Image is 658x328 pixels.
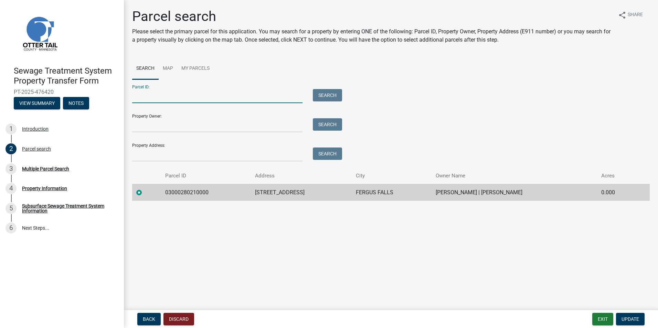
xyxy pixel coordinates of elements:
[14,7,65,59] img: Otter Tail County, Minnesota
[161,184,251,201] td: 03000280210000
[22,186,67,191] div: Property Information
[63,97,89,109] button: Notes
[161,168,251,184] th: Parcel ID
[163,313,194,325] button: Discard
[6,123,17,134] div: 1
[14,101,60,106] wm-modal-confirm: Summary
[613,8,648,22] button: shareShare
[63,101,89,106] wm-modal-confirm: Notes
[313,89,342,101] button: Search
[352,184,432,201] td: FERGUS FALLS
[132,58,159,80] a: Search
[22,146,51,151] div: Parcel search
[616,313,645,325] button: Update
[22,127,49,131] div: Introduction
[251,168,352,184] th: Address
[6,143,17,154] div: 2
[132,8,613,25] h1: Parcel search
[618,11,626,19] i: share
[313,147,342,160] button: Search
[352,168,432,184] th: City
[6,183,17,194] div: 4
[177,58,214,80] a: My Parcels
[137,313,161,325] button: Back
[14,66,118,86] h4: Sewage Treatment System Property Transfer Form
[597,168,636,184] th: Acres
[14,97,60,109] button: View Summary
[6,203,17,214] div: 5
[6,163,17,174] div: 3
[6,222,17,233] div: 6
[132,28,613,44] p: Please select the primary parcel for this application. You may search for a property by entering ...
[251,184,352,201] td: [STREET_ADDRESS]
[313,118,342,131] button: Search
[432,168,597,184] th: Owner Name
[622,316,639,322] span: Update
[432,184,597,201] td: [PERSON_NAME] | [PERSON_NAME]
[159,58,177,80] a: Map
[597,184,636,201] td: 0.000
[22,204,113,213] div: Subsurface Sewage Treatment System Information
[628,11,643,19] span: Share
[143,316,155,322] span: Back
[22,166,69,171] div: Multiple Parcel Search
[14,89,110,95] span: PT-2025-476420
[592,313,613,325] button: Exit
